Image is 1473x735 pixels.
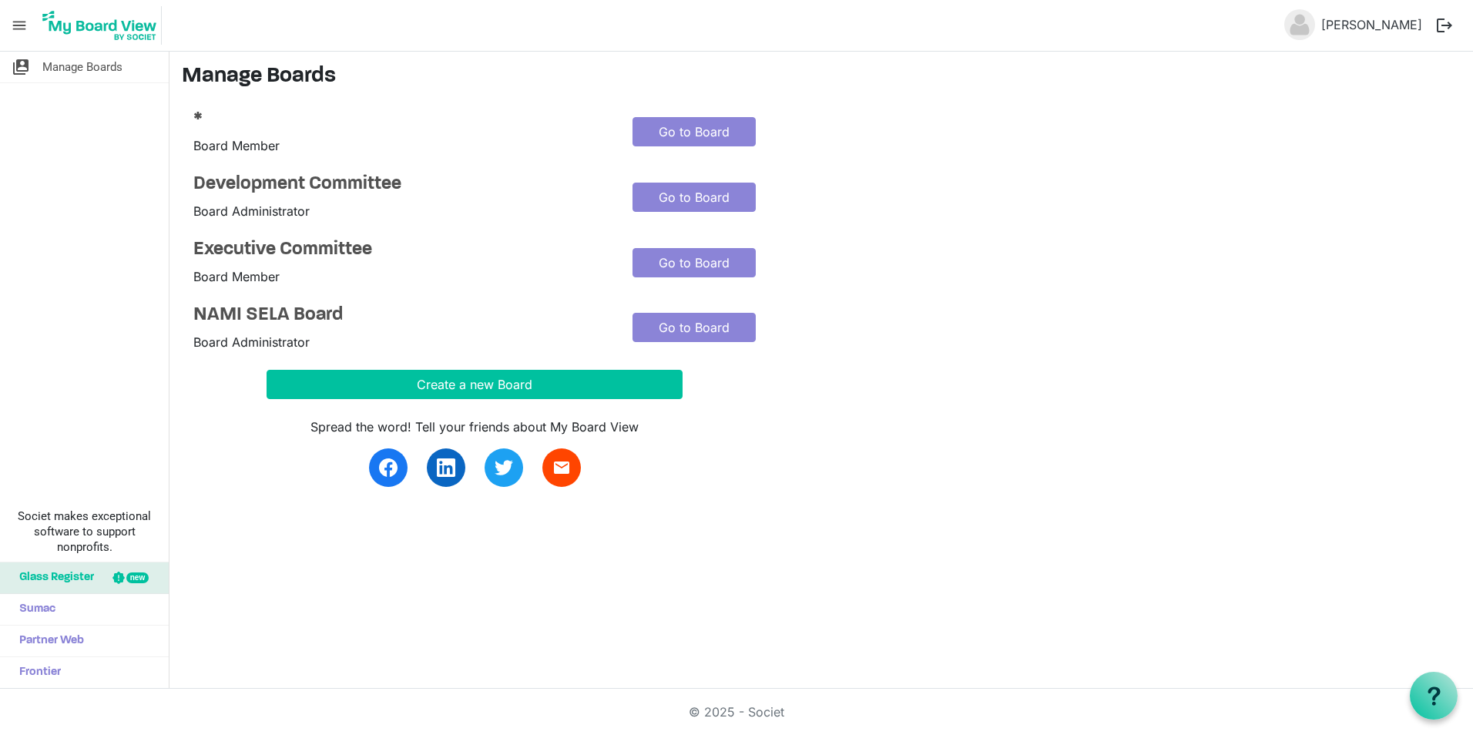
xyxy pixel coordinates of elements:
span: Glass Register [12,562,94,593]
span: menu [5,11,34,40]
a: Development Committee [193,173,609,196]
button: Create a new Board [267,370,683,399]
a: email [542,448,581,487]
div: new [126,572,149,583]
h3: Manage Boards [182,64,1461,90]
span: Sumac [12,594,55,625]
a: Go to Board [632,183,756,212]
span: Board Administrator [193,334,310,350]
a: [PERSON_NAME] [1315,9,1428,40]
img: linkedin.svg [437,458,455,477]
img: My Board View Logo [38,6,162,45]
span: Board Administrator [193,203,310,219]
a: © 2025 - Societ [689,704,784,720]
span: switch_account [12,52,30,82]
a: Go to Board [632,313,756,342]
span: Frontier [12,657,61,688]
span: Partner Web [12,626,84,656]
button: logout [1428,9,1461,42]
a: My Board View Logo [38,6,168,45]
a: Go to Board [632,117,756,146]
img: no-profile-picture.svg [1284,9,1315,40]
span: Societ makes exceptional software to support nonprofits. [7,508,162,555]
span: Manage Boards [42,52,122,82]
img: twitter.svg [495,458,513,477]
div: Spread the word! Tell your friends about My Board View [267,418,683,436]
a: Executive Committee [193,239,609,261]
a: NAMI SELA Board [193,304,609,327]
img: facebook.svg [379,458,398,477]
span: Board Member [193,269,280,284]
span: Board Member [193,138,280,153]
a: Go to Board [632,248,756,277]
span: email [552,458,571,477]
